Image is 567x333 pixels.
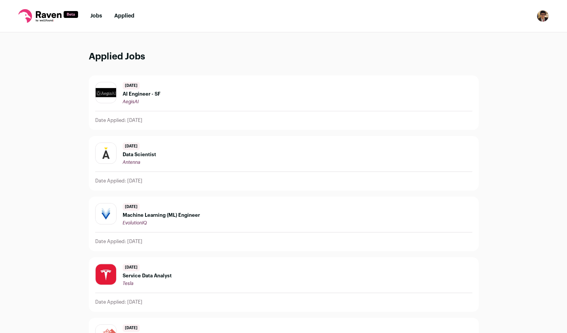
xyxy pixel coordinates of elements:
p: Date Applied: [DATE] [95,117,142,123]
span: Service Data Analyst [123,273,172,279]
button: Open dropdown [537,10,549,22]
a: Jobs [90,13,102,19]
a: [DATE] Machine Learning (ML) Engineer EvolutionIQ Date Applied: [DATE] [89,197,478,251]
span: [DATE] [123,264,140,271]
a: [DATE] AI Engineer - SF AegisAI Date Applied: [DATE] [89,76,478,130]
span: EvolutionIQ [123,221,147,225]
a: [DATE] Service Data Analyst Tesla Date Applied: [DATE] [89,258,478,311]
span: Machine Learning (ML) Engineer [123,212,200,218]
h1: Applied Jobs [89,51,479,63]
span: [DATE] [123,324,140,332]
span: [DATE] [123,203,140,211]
a: Applied [114,13,134,19]
span: Tesla [123,281,133,286]
img: a6b12a5455e9493aad088425233376c0 [96,88,116,97]
span: [DATE] [123,82,140,90]
span: Data Scientist [123,152,156,158]
span: [DATE] [123,142,140,150]
img: 2efef2a77c57832c739bdd86959a87bc1955adc1135e294d5928bdae2d2d3bd5.jpg [96,264,116,285]
img: 10210514-medium_jpg [537,10,549,22]
p: Date Applied: [DATE] [95,239,142,245]
span: AegisAI [123,99,139,104]
img: 686aefb0799dd9b4cb081acb471088b09622f5867561e9cb5dcaf67d9b74f834.jpg [96,143,116,163]
p: Date Applied: [DATE] [95,178,142,184]
img: 97403e9bfa38d9283b247a772705404edf7df55ccd0e750722a1013ad8216da7.jpg [96,203,116,224]
span: AI Engineer - SF [123,91,160,97]
p: Date Applied: [DATE] [95,299,142,305]
span: Antenna [123,160,140,165]
a: [DATE] Data Scientist Antenna Date Applied: [DATE] [89,136,478,190]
